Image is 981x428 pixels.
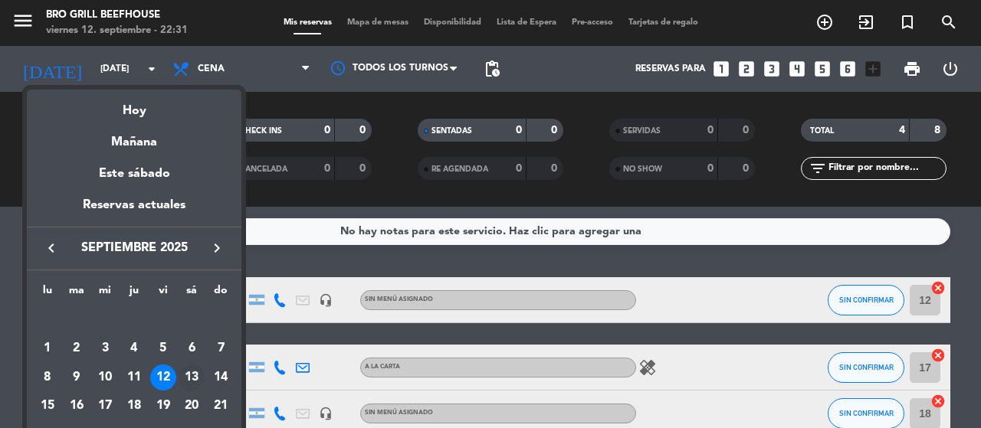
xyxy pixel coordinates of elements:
td: 3 de septiembre de 2025 [90,334,120,363]
td: 15 de septiembre de 2025 [33,391,62,420]
div: 9 [64,364,90,390]
td: 19 de septiembre de 2025 [149,391,178,420]
td: SEP. [33,305,235,334]
td: 16 de septiembre de 2025 [62,391,91,420]
i: keyboard_arrow_right [208,239,226,257]
div: 8 [34,364,61,390]
div: 18 [121,393,147,419]
div: Mañana [27,121,241,152]
div: 7 [208,335,234,361]
td: 20 de septiembre de 2025 [178,391,207,420]
td: 8 de septiembre de 2025 [33,363,62,392]
div: 17 [92,393,118,419]
th: jueves [120,282,149,305]
td: 2 de septiembre de 2025 [62,334,91,363]
button: keyboard_arrow_right [203,238,231,258]
div: 15 [34,393,61,419]
td: 1 de septiembre de 2025 [33,334,62,363]
td: 18 de septiembre de 2025 [120,391,149,420]
div: 21 [208,393,234,419]
div: 10 [92,364,118,390]
td: 4 de septiembre de 2025 [120,334,149,363]
td: 6 de septiembre de 2025 [178,334,207,363]
td: 17 de septiembre de 2025 [90,391,120,420]
th: domingo [206,282,235,305]
td: 11 de septiembre de 2025 [120,363,149,392]
th: lunes [33,282,62,305]
td: 7 de septiembre de 2025 [206,334,235,363]
div: 5 [150,335,176,361]
div: 14 [208,364,234,390]
td: 9 de septiembre de 2025 [62,363,91,392]
th: viernes [149,282,178,305]
div: 13 [179,364,205,390]
div: 4 [121,335,147,361]
div: 6 [179,335,205,361]
td: 12 de septiembre de 2025 [149,363,178,392]
div: 1 [34,335,61,361]
td: 10 de septiembre de 2025 [90,363,120,392]
th: miércoles [90,282,120,305]
span: septiembre 2025 [65,238,203,258]
button: keyboard_arrow_left [38,238,65,258]
div: 16 [64,393,90,419]
td: 5 de septiembre de 2025 [149,334,178,363]
td: 13 de septiembre de 2025 [178,363,207,392]
div: 20 [179,393,205,419]
th: sábado [178,282,207,305]
div: Hoy [27,90,241,121]
div: 2 [64,335,90,361]
i: keyboard_arrow_left [42,239,61,257]
th: martes [62,282,91,305]
div: 11 [121,364,147,390]
td: 21 de septiembre de 2025 [206,391,235,420]
div: 12 [150,364,176,390]
div: Reservas actuales [27,195,241,227]
div: 19 [150,393,176,419]
div: 3 [92,335,118,361]
div: Este sábado [27,152,241,195]
td: 14 de septiembre de 2025 [206,363,235,392]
